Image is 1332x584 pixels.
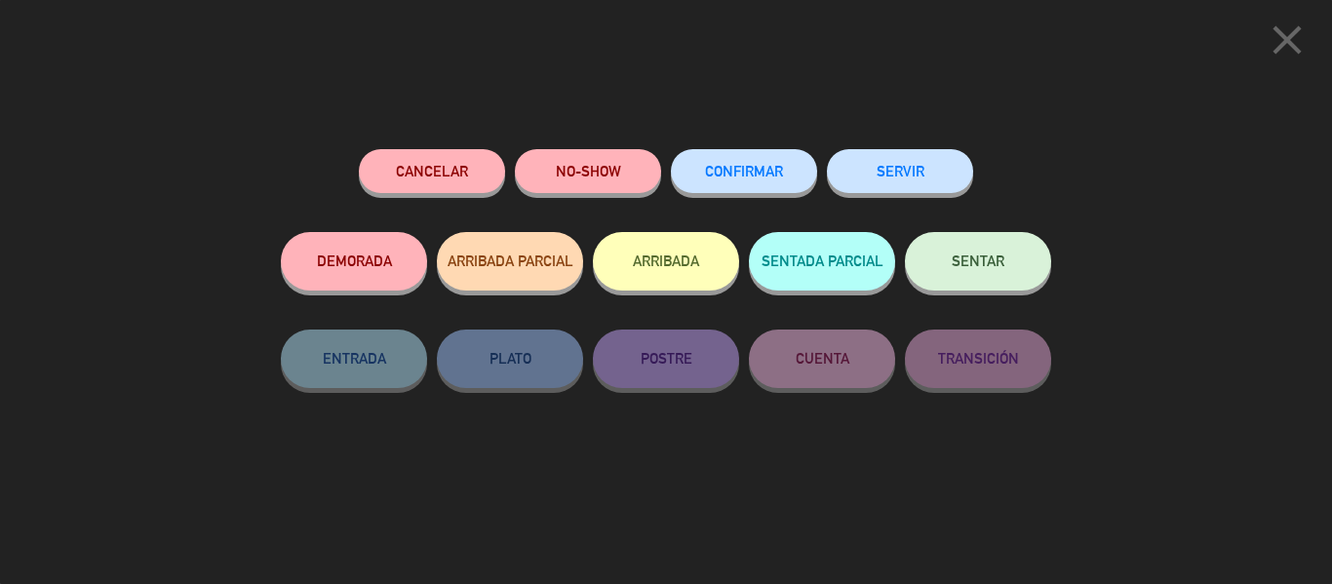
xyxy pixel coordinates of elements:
[281,232,427,291] button: DEMORADA
[359,149,505,193] button: Cancelar
[593,330,739,388] button: POSTRE
[593,232,739,291] button: ARRIBADA
[705,163,783,179] span: CONFIRMAR
[749,330,895,388] button: CUENTA
[905,330,1051,388] button: TRANSICIÓN
[437,330,583,388] button: PLATO
[952,253,1004,269] span: SENTAR
[827,149,973,193] button: SERVIR
[749,232,895,291] button: SENTADA PARCIAL
[1263,16,1312,64] i: close
[437,232,583,291] button: ARRIBADA PARCIAL
[448,253,573,269] span: ARRIBADA PARCIAL
[1257,15,1317,72] button: close
[281,330,427,388] button: ENTRADA
[905,232,1051,291] button: SENTAR
[671,149,817,193] button: CONFIRMAR
[515,149,661,193] button: NO-SHOW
